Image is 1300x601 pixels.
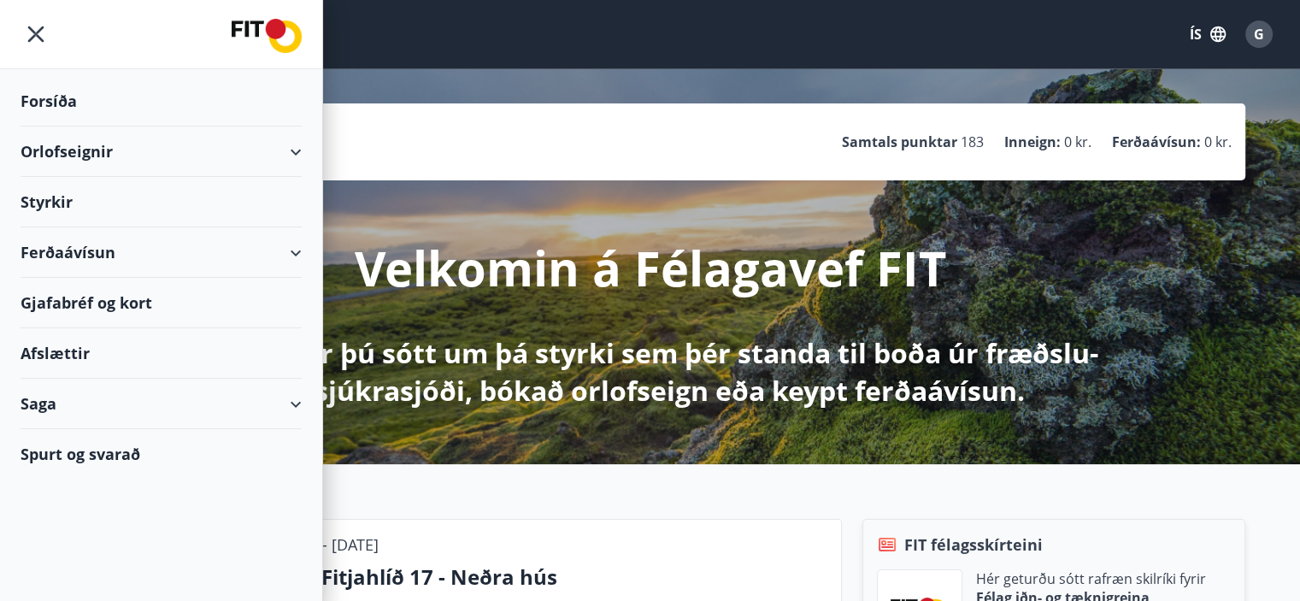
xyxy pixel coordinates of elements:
span: 183 [961,133,984,151]
p: Velkomin á Félagavef FIT [355,235,946,300]
div: Styrkir [21,177,302,227]
div: Gjafabréf og kort [21,278,302,328]
p: Hér geturðu sótt rafræn skilríki fyrir [976,569,1206,588]
img: union_logo [232,19,302,53]
p: Hér getur þú sótt um þá styrki sem þér standa til boða úr fræðslu- og sjúkrasjóði, bókað orlofsei... [199,334,1102,410]
div: Orlofseignir [21,127,302,177]
p: [DATE] - [DATE] [271,533,379,556]
div: Ferðaávísun [21,227,302,278]
p: Inneign : [1004,133,1061,151]
div: Spurt og svarað [21,429,302,479]
div: Afslættir [21,328,302,379]
button: G [1238,14,1279,55]
span: G [1254,25,1264,44]
span: 0 kr. [1064,133,1091,151]
button: ÍS [1180,19,1235,50]
p: Skorradalur - Fitjahlíð 17 - Neðra hús [181,563,827,592]
span: FIT félagsskírteini [904,533,1043,556]
button: menu [21,19,51,50]
div: Saga [21,379,302,429]
p: Samtals punktar [842,133,957,151]
div: Forsíða [21,76,302,127]
span: 0 kr. [1204,133,1232,151]
p: Ferðaávísun : [1112,133,1201,151]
